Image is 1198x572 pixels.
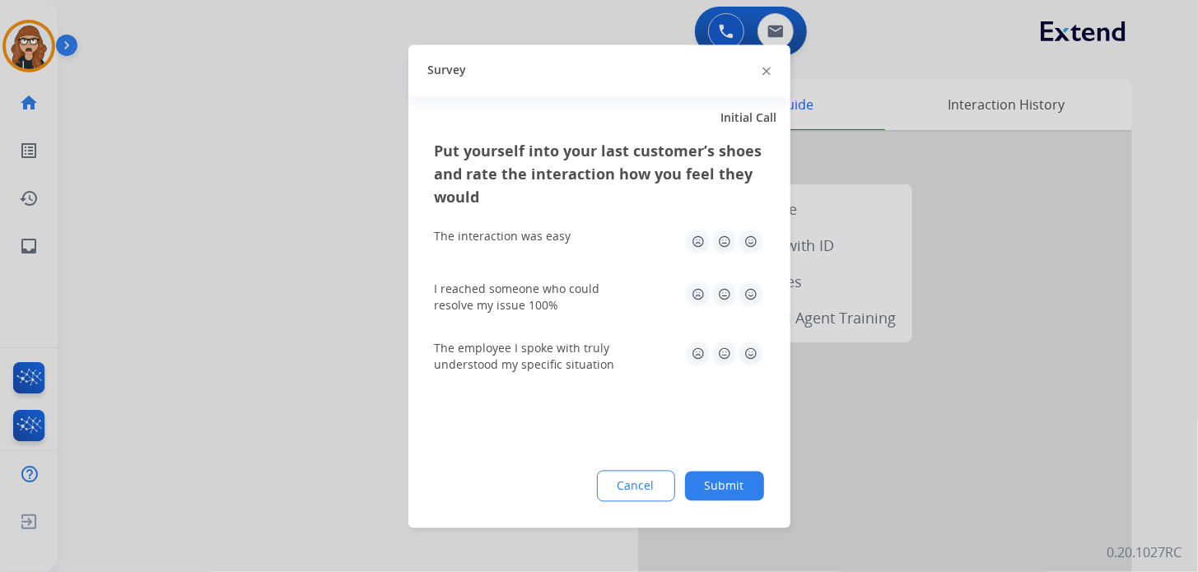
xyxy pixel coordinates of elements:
[1107,542,1182,562] p: 0.20.1027RC
[685,471,764,500] button: Submit
[435,281,632,314] div: I reached someone who could resolve my issue 100%
[721,109,777,126] span: Initial Call
[435,228,571,244] div: The interaction was easy
[435,139,764,208] h3: Put yourself into your last customer’s shoes and rate the interaction how you feel they would
[597,470,675,501] button: Cancel
[428,63,467,79] span: Survey
[762,67,771,76] img: close-button
[435,340,632,373] div: The employee I spoke with truly understood my specific situation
